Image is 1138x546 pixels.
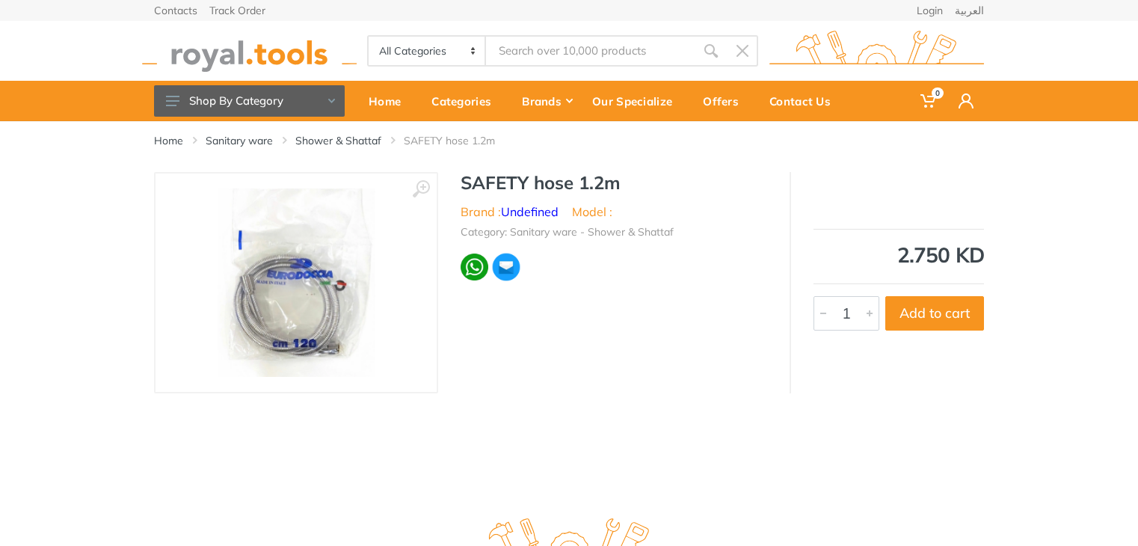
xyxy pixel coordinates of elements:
[461,203,559,221] li: Brand :
[421,85,511,117] div: Categories
[369,37,486,65] select: Category
[769,31,984,72] img: royal.tools Logo
[404,133,517,148] li: SAFETY hose 1.2m
[206,133,273,148] a: Sanitary ware
[501,204,559,219] a: Undefined
[572,203,612,221] li: Model :
[759,81,851,121] a: Contact Us
[486,35,695,67] input: Site search
[692,81,759,121] a: Offers
[461,172,767,194] h1: SAFETY hose 1.2m
[154,5,197,16] a: Contacts
[910,81,948,121] a: 0
[955,5,984,16] a: العربية
[813,245,984,266] div: 2.750 KD
[759,85,851,117] div: Contact Us
[582,85,692,117] div: Our Specialize
[421,81,511,121] a: Categories
[461,224,674,240] li: Category: Sanitary ware - Shower & Shattaf
[939,180,984,217] img: Undefined
[358,81,421,121] a: Home
[461,254,488,281] img: wa.webp
[491,252,521,282] img: ma.webp
[154,133,984,148] nav: breadcrumb
[209,5,265,16] a: Track Order
[692,85,759,117] div: Offers
[142,31,357,72] img: royal.tools Logo
[917,5,943,16] a: Login
[218,188,375,377] img: Royal Tools - SAFETY hose 1.2m
[154,85,345,117] button: Shop By Category
[154,133,183,148] a: Home
[358,85,421,117] div: Home
[295,133,381,148] a: Shower & Shattaf
[511,85,582,117] div: Brands
[885,296,984,331] button: Add to cart
[932,88,944,99] span: 0
[582,81,692,121] a: Our Specialize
